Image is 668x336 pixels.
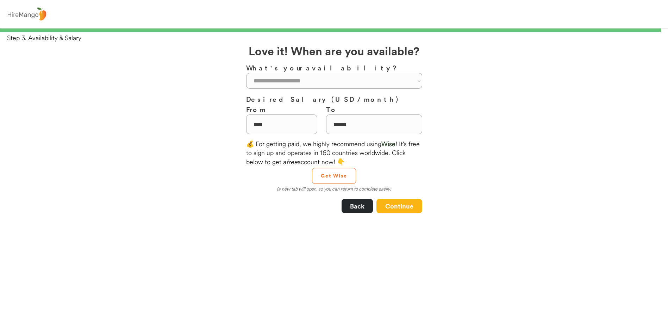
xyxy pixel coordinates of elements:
button: Get Wise [312,168,356,184]
img: logo%20-%20hiremango%20gray.png [5,6,48,23]
font: Wise [381,140,395,148]
h3: From [246,104,317,114]
div: Step 3. Availability & Salary [7,33,668,42]
em: free [286,158,298,166]
button: Back [342,199,373,213]
h3: Desired Salary (USD / month) [246,94,422,104]
em: (a new tab will open, so you can return to complete easily) [277,186,391,192]
h3: To [326,104,422,114]
div: 💰 For getting paid, we highly recommend using ! It's free to sign up and operates in 160 countrie... [246,139,422,166]
div: 99% [1,28,667,32]
h2: Love it! When are you available? [249,42,419,59]
h3: What's your availability? [246,63,422,73]
button: Continue [376,199,422,213]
